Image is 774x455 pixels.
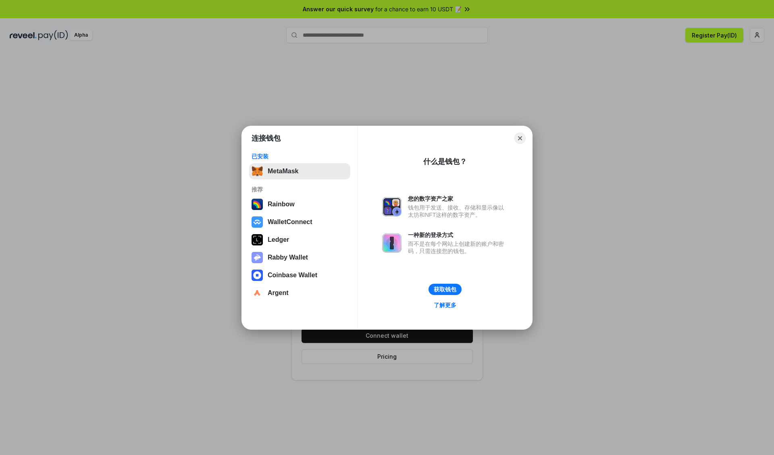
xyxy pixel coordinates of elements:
[514,133,526,144] button: Close
[268,168,298,175] div: MetaMask
[249,163,350,179] button: MetaMask
[252,234,263,245] img: svg+xml,%3Csvg%20xmlns%3D%22http%3A%2F%2Fwww.w3.org%2F2000%2Fsvg%22%20width%3D%2228%22%20height%3...
[252,287,263,299] img: svg+xml,%3Csvg%20width%3D%2228%22%20height%3D%2228%22%20viewBox%3D%220%200%2028%2028%22%20fill%3D...
[268,289,289,297] div: Argent
[252,252,263,263] img: svg+xml,%3Csvg%20xmlns%3D%22http%3A%2F%2Fwww.w3.org%2F2000%2Fsvg%22%20fill%3D%22none%22%20viewBox...
[434,301,456,309] div: 了解更多
[268,218,312,226] div: WalletConnect
[252,199,263,210] img: svg+xml,%3Csvg%20width%3D%22120%22%20height%3D%22120%22%20viewBox%3D%220%200%20120%20120%22%20fil...
[434,286,456,293] div: 获取钱包
[268,254,308,261] div: Rabby Wallet
[429,300,461,310] a: 了解更多
[408,195,508,202] div: 您的数字资产之家
[249,196,350,212] button: Rainbow
[249,249,350,266] button: Rabby Wallet
[249,214,350,230] button: WalletConnect
[268,236,289,243] div: Ledger
[252,133,281,143] h1: 连接钱包
[408,231,508,239] div: 一种新的登录方式
[382,197,402,216] img: svg+xml,%3Csvg%20xmlns%3D%22http%3A%2F%2Fwww.w3.org%2F2000%2Fsvg%22%20fill%3D%22none%22%20viewBox...
[408,204,508,218] div: 钱包用于发送、接收、存储和显示像以太坊和NFT这样的数字资产。
[252,186,348,193] div: 推荐
[252,270,263,281] img: svg+xml,%3Csvg%20width%3D%2228%22%20height%3D%2228%22%20viewBox%3D%220%200%2028%2028%22%20fill%3D...
[252,216,263,228] img: svg+xml,%3Csvg%20width%3D%2228%22%20height%3D%2228%22%20viewBox%3D%220%200%2028%2028%22%20fill%3D...
[268,201,295,208] div: Rainbow
[249,285,350,301] button: Argent
[252,166,263,177] img: svg+xml,%3Csvg%20fill%3D%22none%22%20height%3D%2233%22%20viewBox%3D%220%200%2035%2033%22%20width%...
[408,240,508,255] div: 而不是在每个网站上创建新的账户和密码，只需连接您的钱包。
[249,267,350,283] button: Coinbase Wallet
[382,233,402,253] img: svg+xml,%3Csvg%20xmlns%3D%22http%3A%2F%2Fwww.w3.org%2F2000%2Fsvg%22%20fill%3D%22none%22%20viewBox...
[423,157,467,166] div: 什么是钱包？
[252,153,348,160] div: 已安装
[268,272,317,279] div: Coinbase Wallet
[429,284,462,295] button: 获取钱包
[249,232,350,248] button: Ledger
